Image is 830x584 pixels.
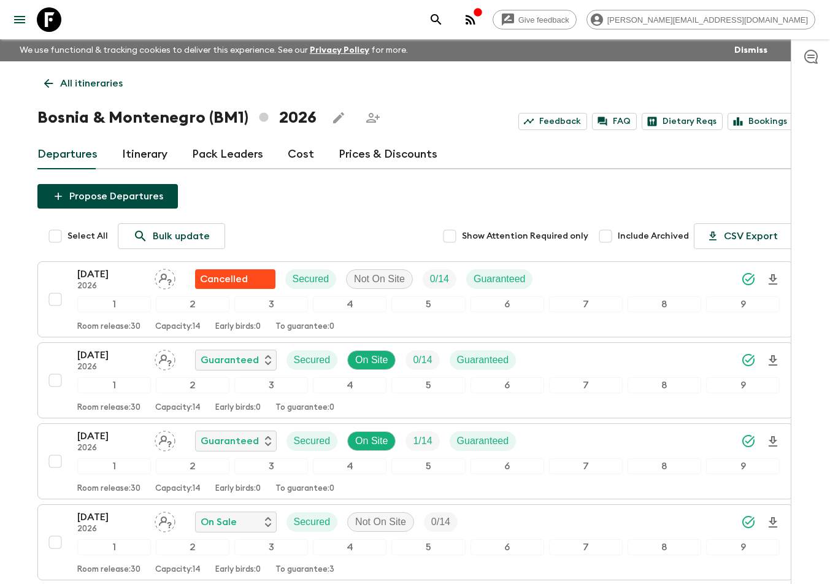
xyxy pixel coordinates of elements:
[234,296,308,312] div: 3
[201,353,259,367] p: Guaranteed
[549,377,623,393] div: 7
[155,484,201,494] p: Capacity: 14
[347,350,396,370] div: On Site
[234,458,308,474] div: 3
[77,484,140,494] p: Room release: 30
[549,458,623,474] div: 7
[234,377,308,393] div: 3
[694,223,793,249] button: CSV Export
[766,353,780,368] svg: Download Onboarding
[201,434,259,448] p: Guaranteed
[286,431,338,451] div: Secured
[77,282,145,291] p: 2026
[37,261,793,337] button: [DATE]2026Assign pack leaderDMC cancellationSecuredNot On SiteTrip FillGuaranteed123456789Room re...
[285,269,337,289] div: Secured
[313,458,386,474] div: 4
[294,353,331,367] p: Secured
[286,350,338,370] div: Secured
[347,431,396,451] div: On Site
[313,296,386,312] div: 4
[347,512,414,532] div: Not On Site
[77,363,145,372] p: 2026
[192,140,263,169] a: Pack Leaders
[642,113,723,130] a: Dietary Reqs
[155,353,175,363] span: Assign pack leader
[431,515,450,529] p: 0 / 14
[77,348,145,363] p: [DATE]
[77,565,140,575] p: Room release: 30
[741,353,756,367] svg: Synced Successfully
[310,46,369,55] a: Privacy Policy
[706,539,780,555] div: 9
[628,377,701,393] div: 8
[294,515,331,529] p: Secured
[391,296,465,312] div: 5
[77,377,151,393] div: 1
[37,71,129,96] a: All itineraries
[391,458,465,474] div: 5
[77,267,145,282] p: [DATE]
[201,515,237,529] p: On Sale
[728,113,793,130] a: Bookings
[430,272,449,286] p: 0 / 14
[37,184,178,209] button: Propose Departures
[77,444,145,453] p: 2026
[15,39,413,61] p: We use functional & tracking cookies to deliver this experience. See our for more.
[549,296,623,312] div: 7
[766,272,780,287] svg: Download Onboarding
[215,484,261,494] p: Early birds: 0
[592,113,637,130] a: FAQ
[275,403,334,413] p: To guarantee: 0
[405,431,439,451] div: Trip Fill
[77,403,140,413] p: Room release: 30
[275,484,334,494] p: To guarantee: 0
[156,539,229,555] div: 2
[741,272,756,286] svg: Synced Successfully
[518,113,587,130] a: Feedback
[156,377,229,393] div: 2
[471,539,544,555] div: 6
[741,515,756,529] svg: Synced Successfully
[471,296,544,312] div: 6
[37,342,793,418] button: [DATE]2026Assign pack leaderGuaranteedSecuredOn SiteTrip FillGuaranteed123456789Room release:30Ca...
[77,429,145,444] p: [DATE]
[346,269,413,289] div: Not On Site
[618,230,689,242] span: Include Archived
[354,272,405,286] p: Not On Site
[391,377,465,393] div: 5
[424,7,448,32] button: search adventures
[155,272,175,282] span: Assign pack leader
[471,458,544,474] div: 6
[549,539,623,555] div: 7
[155,515,175,525] span: Assign pack leader
[766,515,780,530] svg: Download Onboarding
[37,140,98,169] a: Departures
[355,515,406,529] p: Not On Site
[286,512,338,532] div: Secured
[77,296,151,312] div: 1
[155,434,175,444] span: Assign pack leader
[37,423,793,499] button: [DATE]2026Assign pack leaderGuaranteedSecuredOn SiteTrip FillGuaranteed123456789Room release:30Ca...
[457,353,509,367] p: Guaranteed
[474,272,526,286] p: Guaranteed
[462,230,588,242] span: Show Attention Required only
[195,269,275,289] div: DMC cancellation
[313,539,386,555] div: 4
[275,565,334,575] p: To guarantee: 3
[741,434,756,448] svg: Synced Successfully
[628,539,701,555] div: 8
[706,296,780,312] div: 9
[200,272,248,286] p: Cancelled
[601,15,815,25] span: [PERSON_NAME][EMAIL_ADDRESS][DOMAIN_NAME]
[586,10,815,29] div: [PERSON_NAME][EMAIL_ADDRESS][DOMAIN_NAME]
[215,403,261,413] p: Early birds: 0
[391,539,465,555] div: 5
[313,377,386,393] div: 4
[294,434,331,448] p: Secured
[512,15,576,25] span: Give feedback
[361,106,385,130] span: Share this itinerary
[155,565,201,575] p: Capacity: 14
[155,403,201,413] p: Capacity: 14
[293,272,329,286] p: Secured
[628,458,701,474] div: 8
